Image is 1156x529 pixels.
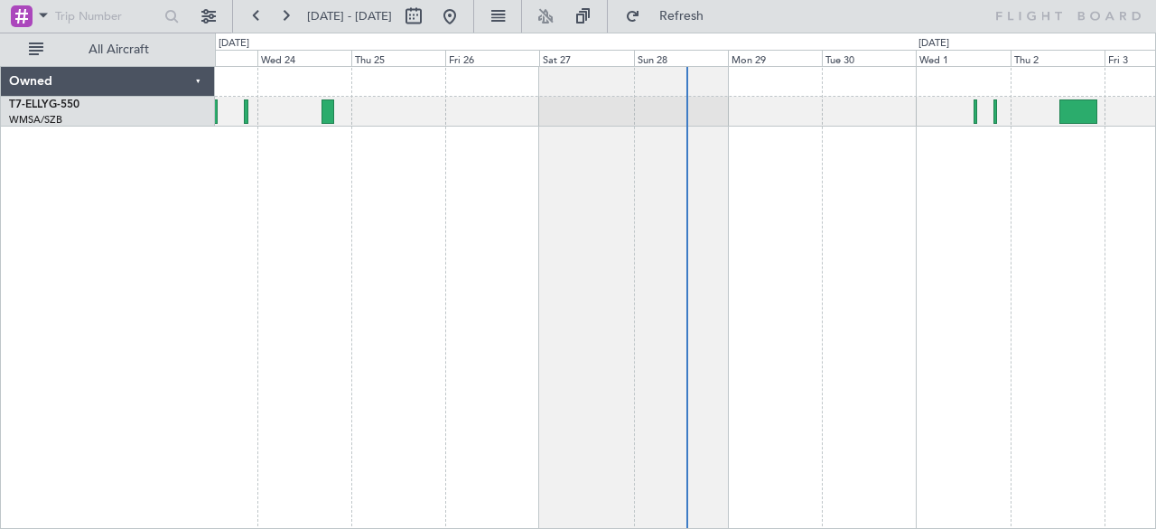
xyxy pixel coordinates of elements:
[351,50,445,66] div: Thu 25
[634,50,728,66] div: Sun 28
[1011,50,1105,66] div: Thu 2
[257,50,351,66] div: Wed 24
[445,50,539,66] div: Fri 26
[916,50,1010,66] div: Wed 1
[55,3,159,30] input: Trip Number
[644,10,720,23] span: Refresh
[307,8,392,24] span: [DATE] - [DATE]
[219,36,249,52] div: [DATE]
[822,50,916,66] div: Tue 30
[47,43,191,56] span: All Aircraft
[20,35,196,64] button: All Aircraft
[9,99,49,110] span: T7-ELLY
[9,113,62,127] a: WMSA/SZB
[539,50,633,66] div: Sat 27
[728,50,822,66] div: Mon 29
[617,2,725,31] button: Refresh
[918,36,949,52] div: [DATE]
[9,99,79,110] a: T7-ELLYG-550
